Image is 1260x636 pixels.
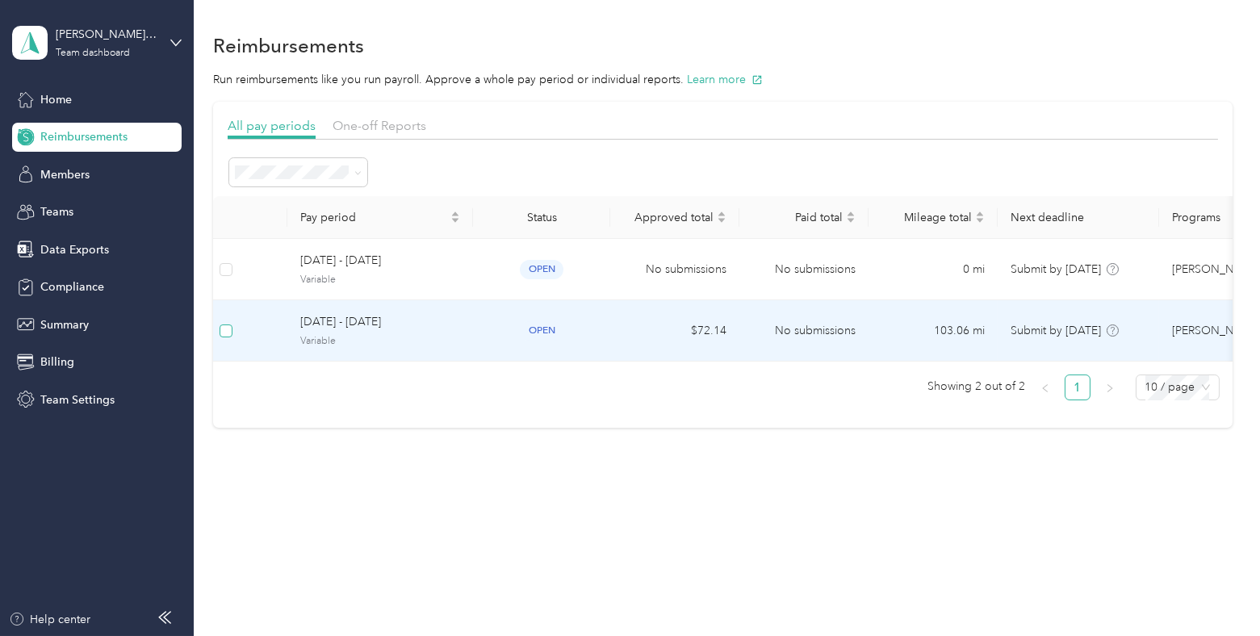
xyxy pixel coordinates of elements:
span: caret-down [717,215,726,225]
th: Mileage total [869,196,998,239]
span: Members [40,166,90,183]
div: Team dashboard [56,48,130,58]
div: [PERSON_NAME] Automotive [56,26,157,43]
span: caret-up [846,209,856,219]
td: 103.06 mi [869,300,998,362]
button: left [1032,374,1058,400]
button: Help center [9,611,91,628]
button: Learn more [687,71,763,88]
span: Teams [40,203,73,220]
span: caret-up [975,209,985,219]
div: Page Size [1136,374,1220,400]
iframe: Everlance-gr Chat Button Frame [1170,546,1260,636]
span: caret-up [717,209,726,219]
span: caret-up [450,209,460,219]
th: Paid total [739,196,869,239]
td: $72.14 [610,300,739,362]
span: Approved total [623,211,714,224]
span: Summary [40,316,89,333]
li: Previous Page [1032,374,1058,400]
span: Home [40,91,72,108]
td: 0 mi [869,239,998,300]
span: left [1040,383,1050,393]
button: right [1097,374,1123,400]
span: Compliance [40,278,104,295]
span: Reimbursements [40,128,128,145]
span: Billing [40,354,74,370]
span: caret-down [846,215,856,225]
span: Variable [300,273,460,287]
th: Pay period [287,196,473,239]
td: No submissions [610,239,739,300]
p: Run reimbursements like you run payroll. Approve a whole pay period or individual reports. [213,71,1232,88]
span: Paid total [752,211,843,224]
span: Mileage total [881,211,972,224]
th: Approved total [610,196,739,239]
span: open [520,260,563,278]
span: 10 / page [1145,375,1210,400]
td: No submissions [739,300,869,362]
span: right [1105,383,1115,393]
span: caret-down [450,215,460,225]
span: Pay period [300,211,447,224]
span: All pay periods [228,118,316,133]
span: Variable [300,334,460,349]
li: Next Page [1097,374,1123,400]
span: Showing 2 out of 2 [928,374,1026,399]
th: Next deadline [998,196,1159,239]
span: [DATE] - [DATE] [300,252,460,270]
span: [DATE] - [DATE] [300,313,460,331]
td: No submissions [739,239,869,300]
span: Submit by [DATE] [1011,262,1101,276]
span: Team Settings [40,391,115,408]
span: One-off Reports [333,118,426,133]
a: 1 [1065,375,1090,400]
h1: Reimbursements [213,37,364,54]
span: open [520,321,563,340]
div: Status [486,211,597,224]
span: Data Exports [40,241,109,258]
span: caret-down [975,215,985,225]
span: Submit by [DATE] [1011,324,1101,337]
